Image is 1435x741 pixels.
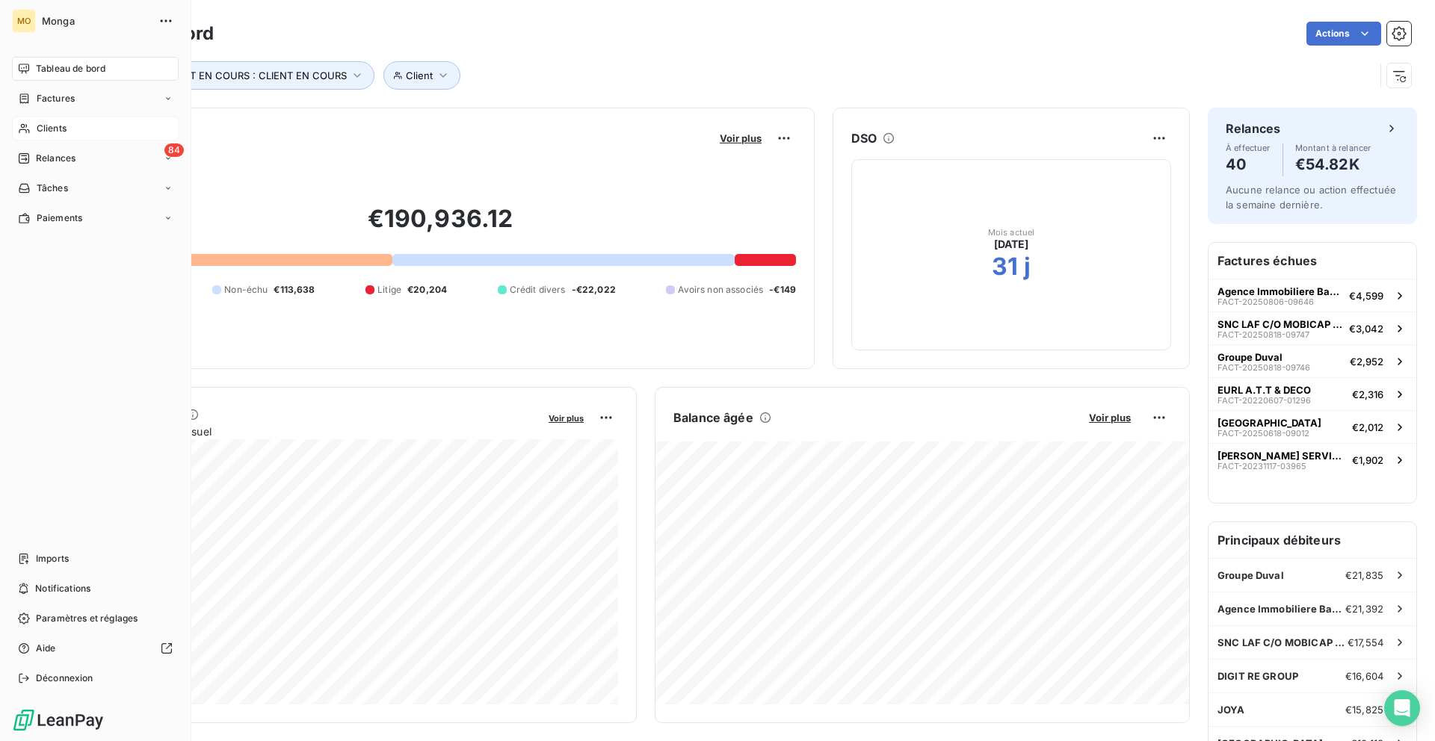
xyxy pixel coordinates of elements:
span: -€149 [769,283,796,297]
span: €20,204 [407,283,447,297]
span: €4,599 [1349,290,1383,302]
span: Déconnexion [36,672,93,685]
span: Crédit divers [510,283,566,297]
span: €16,604 [1345,670,1383,682]
h6: Balance âgée [673,409,753,427]
button: [PERSON_NAME] SERVICESFACT-20231117-03965€1,902 [1209,443,1416,476]
h2: j [1024,252,1031,282]
span: €3,042 [1349,323,1383,335]
span: Relances [36,152,75,165]
span: [PERSON_NAME] SERVICES [1218,450,1346,462]
span: Client [406,69,433,81]
span: Aide [36,642,56,655]
span: Voir plus [549,413,584,424]
span: À effectuer [1226,143,1271,152]
span: [DATE] [994,237,1029,252]
span: Notifications [35,582,90,595]
span: Clients [37,122,67,135]
span: Groupe Duval [1218,351,1283,363]
h6: Principaux débiteurs [1209,522,1416,558]
span: €2,952 [1350,356,1383,368]
h6: DSO [851,129,877,147]
span: €2,316 [1352,388,1383,400]
h2: €190,936.12 [84,204,796,249]
span: 84 [164,143,184,157]
span: Chiffre d'affaires mensuel [84,424,538,439]
div: Open Intercom Messenger [1384,690,1420,726]
span: Paiements [37,211,82,225]
span: FACT-20250818-09746 [1218,363,1310,372]
button: Client [383,61,460,90]
span: FACT-20250806-09646 [1218,297,1314,306]
span: CLIENT EN COURS : CLIENT EN COURS [161,69,347,81]
span: Mois actuel [988,228,1035,237]
button: Voir plus [544,411,588,424]
span: SNC LAF C/O MOBICAP RED [1218,636,1348,648]
button: CLIENT EN COURS : CLIENT EN COURS [140,61,374,90]
button: Groupe DuvalFACT-20250818-09746€2,952 [1209,344,1416,377]
button: EURL A.T.T & DECOFACT-20220607-01296€2,316 [1209,377,1416,410]
span: Factures [37,92,75,105]
span: €21,835 [1345,569,1383,581]
span: €1,902 [1352,454,1383,466]
a: Aide [12,636,179,660]
span: FACT-20220607-01296 [1218,396,1311,405]
span: Avoirs non associés [678,283,763,297]
span: FACT-20231117-03965 [1218,462,1306,471]
span: Voir plus [720,132,762,144]
span: JOYA [1218,704,1245,716]
button: SNC LAF C/O MOBICAP REDFACT-20250818-09747€3,042 [1209,311,1416,344]
button: Voir plus [715,131,766,145]
h6: Factures échues [1209,243,1416,279]
span: Paramètres et réglages [36,612,138,625]
span: €15,825 [1345,704,1383,716]
span: DIGIT RE GROUP [1218,670,1298,682]
span: Voir plus [1089,412,1131,424]
button: [GEOGRAPHIC_DATA]FACT-20250618-09012€2,012 [1209,410,1416,443]
span: -€22,022 [572,283,616,297]
h6: Relances [1226,120,1280,137]
img: Logo LeanPay [12,708,105,732]
span: FACT-20250818-09747 [1218,330,1309,339]
span: €21,392 [1345,603,1383,615]
span: EURL A.T.T & DECO [1218,384,1311,396]
span: FACT-20250618-09012 [1218,429,1309,438]
h2: 31 [992,252,1018,282]
h4: 40 [1226,152,1271,176]
span: Litige [377,283,401,297]
span: Aucune relance ou action effectuée la semaine dernière. [1226,184,1396,211]
span: [GEOGRAPHIC_DATA] [1218,417,1321,429]
span: €17,554 [1348,636,1383,648]
h4: €54.82K [1295,152,1371,176]
span: Tableau de bord [36,62,105,75]
button: Voir plus [1084,411,1135,424]
span: Montant à relancer [1295,143,1371,152]
button: Agence Immobiliere BaumannFACT-20250806-09646€4,599 [1209,279,1416,311]
span: Monga [42,15,149,27]
button: Actions [1306,22,1381,46]
div: MO [12,9,36,33]
span: Agence Immobiliere Baumann [1218,285,1343,297]
span: Non-échu [224,283,268,297]
span: Groupe Duval [1218,569,1284,581]
span: €2,012 [1352,421,1383,433]
span: Imports [36,552,69,565]
span: Tâches [37,182,68,195]
span: €113,638 [274,283,315,297]
span: Agence Immobiliere Baumann [1218,603,1345,615]
span: SNC LAF C/O MOBICAP RED [1218,318,1343,330]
